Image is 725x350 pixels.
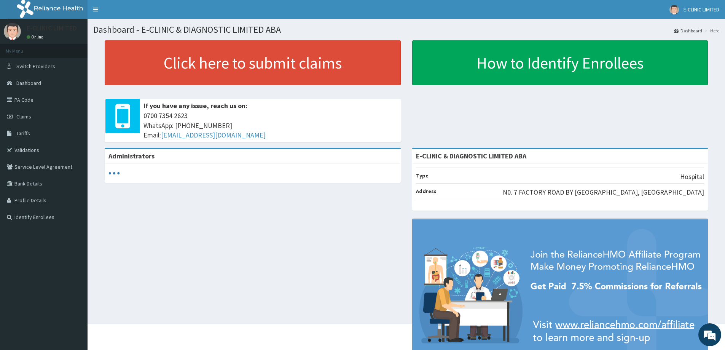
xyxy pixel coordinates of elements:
[161,131,266,139] a: [EMAIL_ADDRESS][DOMAIN_NAME]
[108,152,155,160] b: Administrators
[16,130,30,137] span: Tariffs
[4,23,21,40] img: User Image
[143,101,247,110] b: If you have any issue, reach us on:
[16,63,55,70] span: Switch Providers
[27,25,77,32] p: E-CLINIC LIMITED
[703,27,719,34] li: Here
[416,172,429,179] b: Type
[108,168,120,179] svg: audio-loading
[93,25,719,35] h1: Dashboard - E-CLINIC & DIAGNOSTIC LIMITED ABA
[16,113,31,120] span: Claims
[674,27,702,34] a: Dashboard
[27,34,45,40] a: Online
[412,40,708,85] a: How to Identify Enrollees
[16,80,41,86] span: Dashboard
[684,6,719,13] span: E-CLINIC LIMITED
[503,187,704,197] p: N0. 7 FACTORY ROAD BY [GEOGRAPHIC_DATA], [GEOGRAPHIC_DATA]
[416,152,526,160] strong: E-CLINIC & DIAGNOSTIC LIMITED ABA
[669,5,679,14] img: User Image
[680,172,704,182] p: Hospital
[105,40,401,85] a: Click here to submit claims
[416,188,437,195] b: Address
[143,111,397,140] span: 0700 7354 2623 WhatsApp: [PHONE_NUMBER] Email:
